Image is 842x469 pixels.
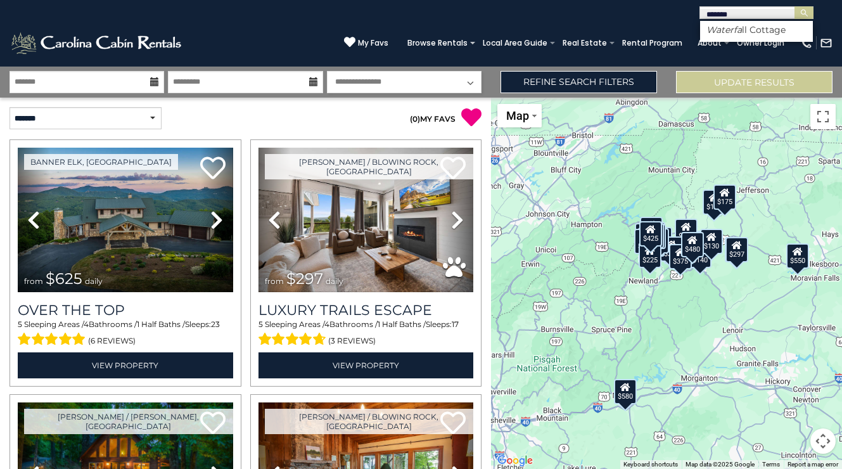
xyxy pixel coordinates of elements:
a: Open this area in Google Maps (opens a new window) [494,453,536,469]
a: [PERSON_NAME] / [PERSON_NAME], [GEOGRAPHIC_DATA] [24,409,233,434]
div: $425 [639,221,662,247]
span: Map data ©2025 Google [686,461,755,468]
div: $230 [634,229,657,254]
span: $625 [46,269,82,288]
span: 5 [258,319,263,329]
a: [PERSON_NAME] / Blowing Rock, [GEOGRAPHIC_DATA] [265,409,474,434]
button: Map camera controls [810,428,836,454]
div: $297 [725,237,748,262]
a: Owner Login [730,34,791,52]
span: daily [85,276,103,286]
a: Luxury Trails Escape [258,302,474,319]
a: About [691,34,728,52]
span: 0 [412,114,418,124]
span: (3 reviews) [328,333,376,349]
button: Toggle fullscreen view [810,104,836,129]
span: $297 [286,269,323,288]
div: $225 [639,243,661,268]
span: daily [326,276,343,286]
a: Local Area Guide [476,34,554,52]
div: Sleeping Areas / Bathrooms / Sleeps: [18,319,233,349]
div: $125 [640,217,663,242]
span: (6 reviews) [88,333,136,349]
span: 4 [324,319,329,329]
button: Update Results [676,71,832,93]
a: View Property [18,352,233,378]
img: mail-regular-white.png [820,37,832,49]
img: thumbnail_168695581.jpeg [258,148,474,292]
span: 1 Half Baths / [378,319,426,329]
div: $175 [713,184,736,210]
div: $375 [669,244,692,269]
button: Keyboard shortcuts [623,460,678,469]
a: Terms (opens in new tab) [762,461,780,468]
div: $550 [787,243,810,269]
span: 4 [84,319,89,329]
a: [PERSON_NAME] / Blowing Rock, [GEOGRAPHIC_DATA] [265,154,474,179]
img: phone-regular-white.png [800,37,813,49]
div: $349 [675,219,698,244]
a: Browse Rentals [401,34,474,52]
img: White-1-2.png [10,30,185,56]
a: My Favs [344,36,388,49]
span: Map [506,109,529,122]
a: Report a map error [788,461,838,468]
span: ( ) [410,114,420,124]
em: Waterfa [706,24,742,35]
div: $580 [614,379,637,404]
a: (0)MY FAVS [410,114,456,124]
div: $230 [660,236,683,262]
a: Real Estate [556,34,613,52]
span: My Favs [358,37,388,49]
span: 17 [452,319,459,329]
div: $175 [703,190,725,215]
a: Banner Elk, [GEOGRAPHIC_DATA] [24,154,178,170]
a: View Property [258,352,474,378]
span: from [265,276,284,286]
a: Over The Top [18,302,233,319]
span: 5 [18,319,22,329]
span: 23 [211,319,220,329]
li: ll Cottage [700,24,813,35]
a: Rental Program [616,34,689,52]
button: Change map style [497,104,542,127]
img: Google [494,453,536,469]
div: $480 [681,232,704,257]
span: 1 Half Baths / [137,319,185,329]
div: $130 [701,229,724,254]
div: Sleeping Areas / Bathrooms / Sleeps: [258,319,474,349]
a: Refine Search Filters [501,71,657,93]
img: thumbnail_167153549.jpeg [18,148,233,292]
span: from [24,276,43,286]
a: Add to favorites [200,155,226,183]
